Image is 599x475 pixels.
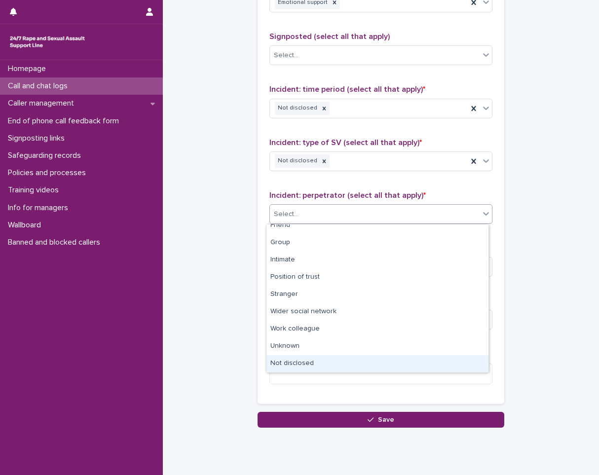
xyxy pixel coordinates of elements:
div: Select... [274,50,299,61]
div: Intimate [266,252,488,269]
p: Signposting links [4,134,73,143]
p: Homepage [4,64,54,73]
div: Not disclosed [266,355,488,372]
p: Safeguarding records [4,151,89,160]
div: Group [266,234,488,252]
div: Wider social network [266,303,488,321]
div: Not disclosed [275,102,319,115]
div: Position of trust [266,269,488,286]
div: Work colleague [266,321,488,338]
p: Caller management [4,99,82,108]
div: Unknown [266,338,488,355]
div: Not disclosed [275,154,319,168]
p: Info for managers [4,203,76,213]
img: rhQMoQhaT3yELyF149Cw [8,32,87,52]
span: Incident: perpetrator (select all that apply) [269,191,426,199]
p: Training videos [4,185,67,195]
p: Wallboard [4,220,49,230]
button: Save [258,412,504,428]
div: Select... [274,209,299,219]
span: Incident: time period (select all that apply) [269,85,425,93]
p: Policies and processes [4,168,94,178]
div: Friend [266,217,488,234]
p: Call and chat logs [4,81,75,91]
p: End of phone call feedback form [4,116,127,126]
div: Stranger [266,286,488,303]
span: Signposted (select all that apply) [269,33,390,40]
p: Banned and blocked callers [4,238,108,247]
span: Incident: type of SV (select all that apply) [269,139,422,146]
span: Save [378,416,394,423]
